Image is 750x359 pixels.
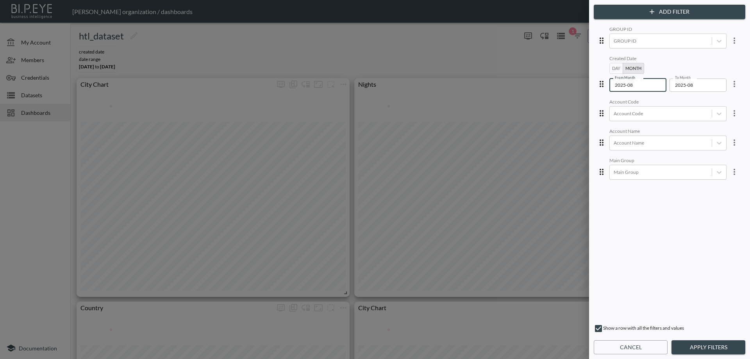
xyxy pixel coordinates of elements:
[609,55,742,92] div: 2025-08-102025-08-16
[727,164,742,180] button: more
[615,75,636,80] label: From Month
[594,340,668,355] button: Cancel
[609,55,727,63] div: Created Date
[727,105,742,121] button: more
[727,135,742,150] button: more
[675,75,691,80] label: To Month
[623,63,644,74] button: Month
[609,79,661,92] input: Choose date, selected date is Aug 10, 2025
[609,128,727,136] div: Account Name
[670,79,721,92] input: Choose date, selected date is Aug 16, 2025
[671,340,745,355] button: Apply Filters
[609,99,727,106] div: Account Code
[594,324,745,336] div: Show a row with all the filters and values
[609,157,727,165] div: Main Group
[594,5,745,19] button: Add Filter
[727,33,742,48] button: more
[609,26,727,34] div: GROUP ID
[609,63,623,74] button: Day
[727,76,742,92] button: more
